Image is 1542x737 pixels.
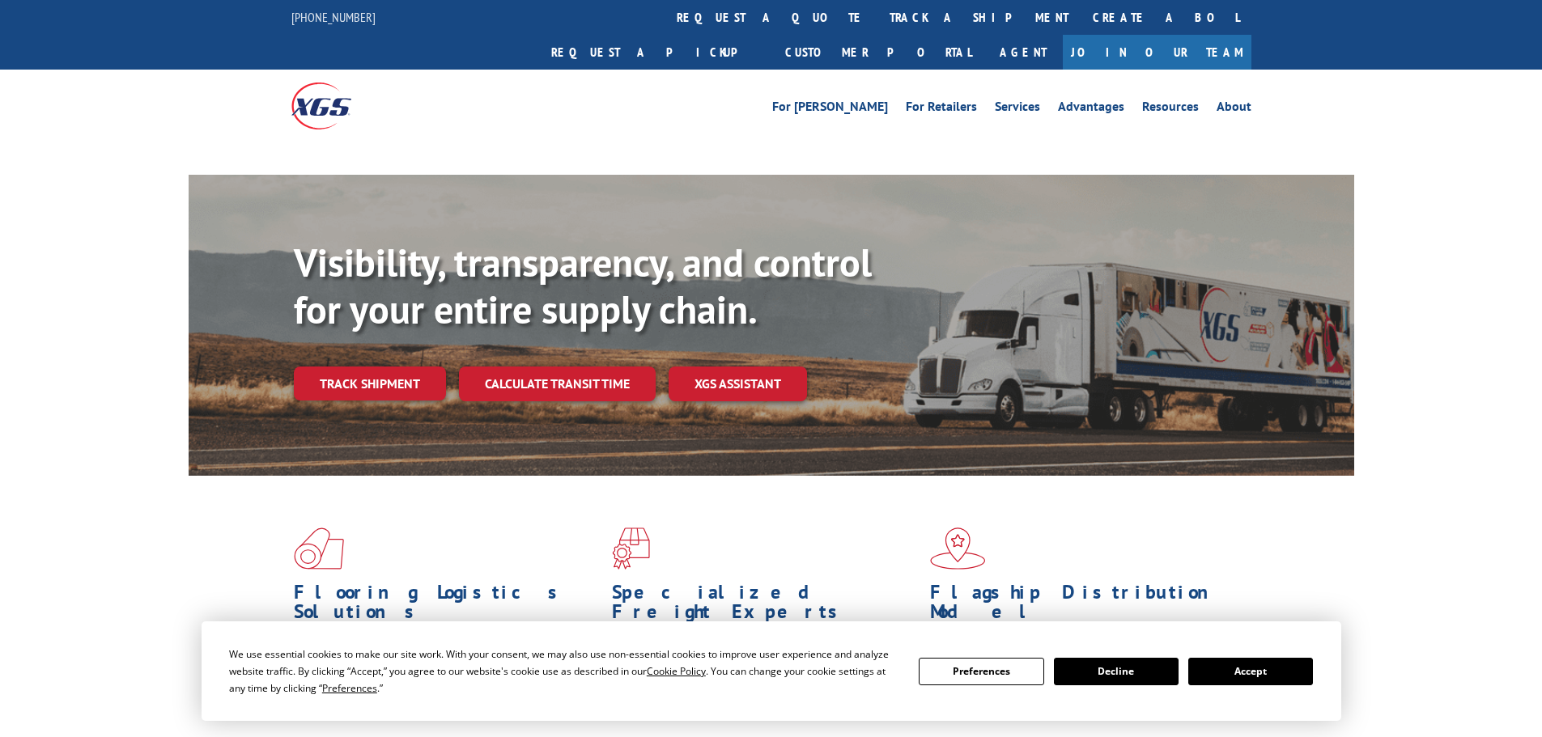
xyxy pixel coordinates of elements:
[930,582,1236,629] h1: Flagship Distribution Model
[995,100,1040,118] a: Services
[612,527,650,570] img: xgs-icon-focused-on-flooring-red
[1058,100,1124,118] a: Advantages
[294,527,344,570] img: xgs-icon-total-supply-chain-intelligence-red
[229,646,899,697] div: We use essential cookies to make our site work. With your consent, we may also use non-essential ...
[291,9,376,25] a: [PHONE_NUMBER]
[1188,658,1313,685] button: Accept
[647,664,706,678] span: Cookie Policy
[1054,658,1179,685] button: Decline
[294,366,446,400] a: Track shipment
[1063,35,1251,70] a: Join Our Team
[1142,100,1199,118] a: Resources
[772,100,888,118] a: For [PERSON_NAME]
[930,527,986,570] img: xgs-icon-flagship-distribution-model-red
[983,35,1063,70] a: Agent
[919,658,1043,685] button: Preferences
[1217,100,1251,118] a: About
[669,366,807,401] a: XGS ASSISTANT
[294,582,600,629] h1: Flooring Logistics Solutions
[322,681,377,695] span: Preferences
[539,35,773,70] a: Request a pickup
[202,621,1341,721] div: Cookie Consent Prompt
[459,366,656,401] a: Calculate transit time
[612,582,918,629] h1: Specialized Freight Experts
[906,100,977,118] a: For Retailers
[294,237,872,334] b: Visibility, transparency, and control for your entire supply chain.
[773,35,983,70] a: Customer Portal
